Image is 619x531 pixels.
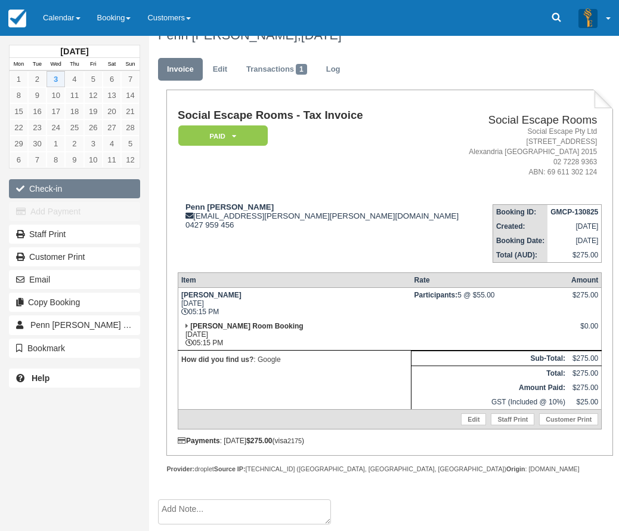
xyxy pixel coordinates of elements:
[10,136,28,152] a: 29
[461,413,486,425] a: Edit
[547,248,602,263] td: $275.00
[65,103,83,119] a: 18
[166,465,194,472] strong: Provider:
[121,71,140,87] a: 7
[493,234,547,248] th: Booking Date:
[65,87,83,103] a: 11
[47,87,65,103] a: 10
[491,413,534,425] a: Staff Print
[237,58,316,81] a: Transactions1
[9,179,140,198] button: Check-in
[493,219,547,234] th: Created:
[10,58,28,71] th: Mon
[8,10,26,27] img: checkfront-main-nav-mini-logo.png
[10,103,28,119] a: 15
[550,208,598,216] strong: GMCP-130825
[10,152,28,168] a: 6
[411,351,568,366] th: Sub-Total:
[178,437,220,445] strong: Payments
[414,291,458,299] strong: Participants
[28,87,47,103] a: 9
[158,58,203,81] a: Invoice
[539,413,598,425] a: Customer Print
[181,355,253,364] strong: How did you find us?
[317,58,349,81] a: Log
[103,71,121,87] a: 6
[571,291,598,309] div: $275.00
[411,272,568,287] th: Rate
[411,366,568,380] th: Total:
[178,109,462,122] h1: Social Escape Rooms - Tax Invoice
[84,71,103,87] a: 5
[287,437,302,444] small: 2175
[103,103,121,119] a: 20
[121,136,140,152] a: 5
[28,119,47,136] a: 23
[28,103,47,119] a: 16
[568,366,602,380] td: $275.00
[568,351,602,366] td: $275.00
[65,58,83,71] th: Thu
[28,136,47,152] a: 30
[84,103,103,119] a: 19
[47,71,65,87] a: 3
[30,320,121,330] span: Penn [PERSON_NAME]
[158,28,605,42] h1: Penn [PERSON_NAME],
[123,320,135,331] span: 1
[65,71,83,87] a: 4
[568,272,602,287] th: Amount
[178,125,264,147] a: Paid
[9,339,140,358] button: Bookmark
[214,465,246,472] strong: Source IP:
[121,58,140,71] th: Sun
[493,248,547,263] th: Total (AUD):
[121,103,140,119] a: 21
[246,437,272,445] strong: $275.00
[103,58,121,71] th: Sat
[10,87,28,103] a: 8
[467,127,597,178] address: Social Escape Pty Ltd [STREET_ADDRESS] Alexandria [GEOGRAPHIC_DATA] 2015 02 7228 9363 ABN: 69 611...
[9,315,140,334] a: Penn [PERSON_NAME] 1
[204,58,236,81] a: Edit
[178,272,411,287] th: Item
[28,58,47,71] th: Tue
[181,354,408,366] p: : Google
[190,322,303,330] strong: [PERSON_NAME] Room Booking
[166,465,613,474] div: droplet [TECHNICAL_ID] ([GEOGRAPHIC_DATA], [GEOGRAPHIC_DATA], [GEOGRAPHIC_DATA]) : [DOMAIN_NAME]
[411,287,568,319] td: 5 @ $55.00
[84,58,103,71] th: Fri
[28,71,47,87] a: 2
[103,152,121,168] a: 11
[568,380,602,395] td: $275.00
[121,87,140,103] a: 14
[568,395,602,410] td: $25.00
[9,369,140,388] a: Help
[178,287,411,319] td: [DATE] 05:15 PM
[578,8,598,27] img: A3
[60,47,88,56] strong: [DATE]
[28,152,47,168] a: 7
[47,136,65,152] a: 1
[9,270,140,289] button: Email
[32,373,49,383] b: Help
[47,152,65,168] a: 8
[178,202,462,229] div: [EMAIL_ADDRESS][PERSON_NAME][PERSON_NAME][DOMAIN_NAME] 0427 959 456
[121,119,140,136] a: 28
[47,58,65,71] th: Wed
[84,87,103,103] a: 12
[181,291,242,299] strong: [PERSON_NAME]
[9,202,140,221] button: Add Payment
[571,322,598,340] div: $0.00
[411,395,568,410] td: GST (Included @ 10%)
[9,225,140,244] a: Staff Print
[178,319,411,351] td: [DATE] 05:15 PM
[103,87,121,103] a: 13
[9,293,140,312] button: Copy Booking
[467,114,597,127] h2: Social Escape Rooms
[84,136,103,152] a: 3
[47,119,65,136] a: 24
[296,64,307,75] span: 1
[84,119,103,136] a: 26
[65,119,83,136] a: 25
[411,380,568,395] th: Amount Paid:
